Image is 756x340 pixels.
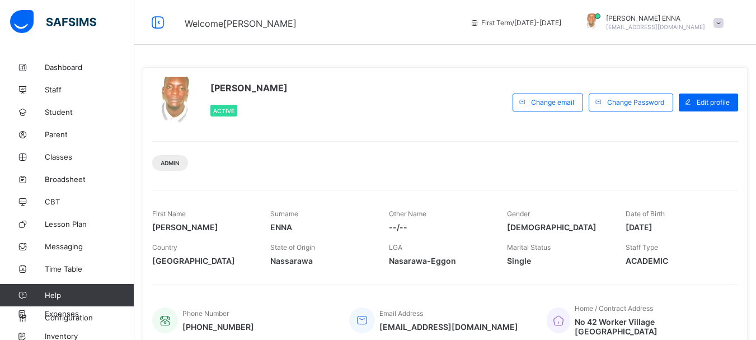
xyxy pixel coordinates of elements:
span: Student [45,108,134,117]
span: Marital Status [507,243,551,251]
span: [EMAIL_ADDRESS][DOMAIN_NAME] [379,322,518,332]
span: Single [507,256,608,266]
span: [PHONE_NUMBER] [182,322,254,332]
span: Parent [45,130,134,139]
span: Help [45,291,134,300]
span: [PERSON_NAME] [210,82,288,94]
span: State of Origin [270,243,315,251]
span: Country [152,243,177,251]
span: Broadsheet [45,175,134,184]
span: Change email [531,98,574,106]
span: Edit profile [697,98,730,106]
span: [DEMOGRAPHIC_DATA] [507,222,608,232]
span: Surname [270,209,298,218]
span: [PERSON_NAME] [152,222,253,232]
span: Home / Contract Address [575,304,653,313]
span: Welcome [PERSON_NAME] [185,18,297,29]
span: LGA [389,243,402,251]
span: Dashboard [45,63,134,72]
span: Configuration [45,313,134,322]
span: Nasarawa-Eggon [389,256,490,266]
span: ACADEMIC [626,256,727,266]
span: Messaging [45,242,134,251]
span: CBT [45,197,134,206]
span: --/-- [389,222,490,232]
span: [EMAIL_ADDRESS][DOMAIN_NAME] [606,24,705,30]
span: Admin [161,160,180,166]
span: [GEOGRAPHIC_DATA] [152,256,253,266]
span: session/term information [470,18,561,27]
span: Active [213,108,234,114]
span: [PERSON_NAME] ENNA [606,14,705,22]
span: Date of Birth [626,209,665,218]
span: Gender [507,209,530,218]
span: Classes [45,152,134,161]
span: ENNA [270,222,372,232]
img: safsims [10,10,96,34]
span: Staff Type [626,243,658,251]
span: Nassarawa [270,256,372,266]
span: Phone Number [182,309,229,318]
span: Time Table [45,264,134,273]
span: Email Address [379,309,423,318]
span: Staff [45,85,134,94]
div: EMMANUEL ENNA [572,13,729,32]
span: Change Password [607,98,664,106]
span: First Name [152,209,186,218]
span: No 42 Worker Village [GEOGRAPHIC_DATA] [575,317,727,336]
span: Other Name [389,209,426,218]
span: Lesson Plan [45,220,134,229]
span: [DATE] [626,222,727,232]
